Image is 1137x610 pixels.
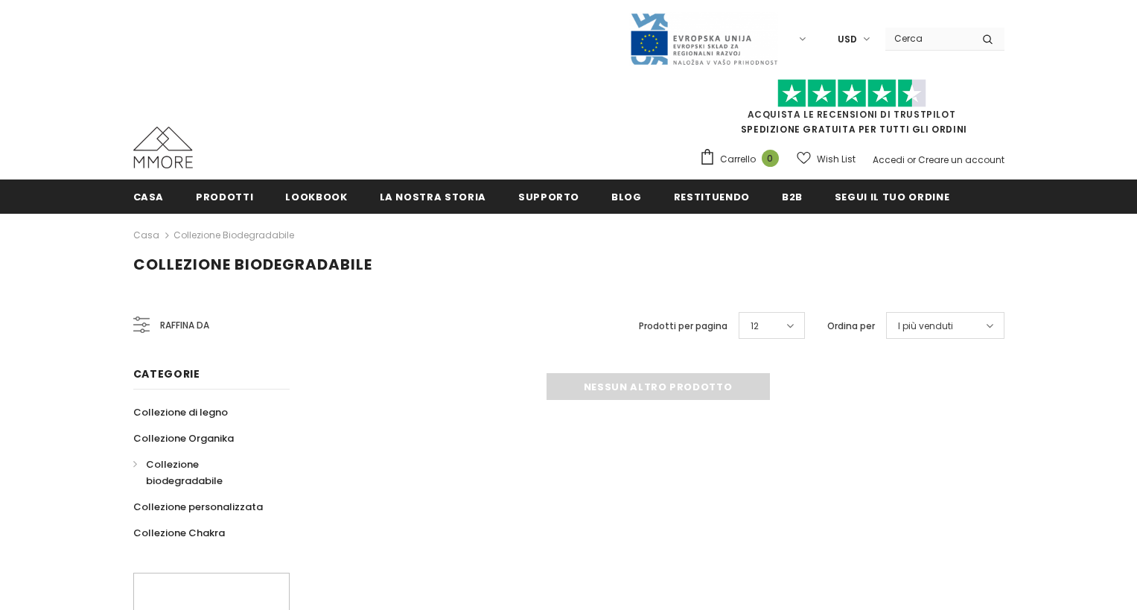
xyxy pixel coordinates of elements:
[173,229,294,241] a: Collezione biodegradabile
[196,190,253,204] span: Prodotti
[611,179,642,213] a: Blog
[838,32,857,47] span: USD
[762,150,779,167] span: 0
[777,79,926,108] img: Fidati di Pilot Stars
[133,431,234,445] span: Collezione Organika
[782,190,803,204] span: B2B
[133,226,159,244] a: Casa
[133,520,225,546] a: Collezione Chakra
[146,457,223,488] span: Collezione biodegradabile
[748,108,956,121] a: Acquista le recensioni di TrustPilot
[885,28,971,49] input: Search Site
[518,179,579,213] a: supporto
[699,86,1004,136] span: SPEDIZIONE GRATUITA PER TUTTI GLI ORDINI
[133,399,228,425] a: Collezione di legno
[518,190,579,204] span: supporto
[133,494,263,520] a: Collezione personalizzata
[629,32,778,45] a: Javni Razpis
[133,405,228,419] span: Collezione di legno
[907,153,916,166] span: or
[160,317,209,334] span: Raffina da
[699,148,786,171] a: Carrello 0
[133,451,273,494] a: Collezione biodegradabile
[782,179,803,213] a: B2B
[827,319,875,334] label: Ordina per
[751,319,759,334] span: 12
[629,12,778,66] img: Javni Razpis
[133,526,225,540] span: Collezione Chakra
[835,179,949,213] a: Segui il tuo ordine
[835,190,949,204] span: Segui il tuo ordine
[380,190,486,204] span: La nostra storia
[133,127,193,168] img: Casi MMORE
[817,152,856,167] span: Wish List
[380,179,486,213] a: La nostra storia
[639,319,727,334] label: Prodotti per pagina
[611,190,642,204] span: Blog
[133,179,165,213] a: Casa
[133,425,234,451] a: Collezione Organika
[196,179,253,213] a: Prodotti
[133,190,165,204] span: Casa
[720,152,756,167] span: Carrello
[133,366,200,381] span: Categorie
[898,319,953,334] span: I più venduti
[797,146,856,172] a: Wish List
[285,179,347,213] a: Lookbook
[133,254,372,275] span: Collezione biodegradabile
[674,179,750,213] a: Restituendo
[674,190,750,204] span: Restituendo
[873,153,905,166] a: Accedi
[133,500,263,514] span: Collezione personalizzata
[918,153,1004,166] a: Creare un account
[285,190,347,204] span: Lookbook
